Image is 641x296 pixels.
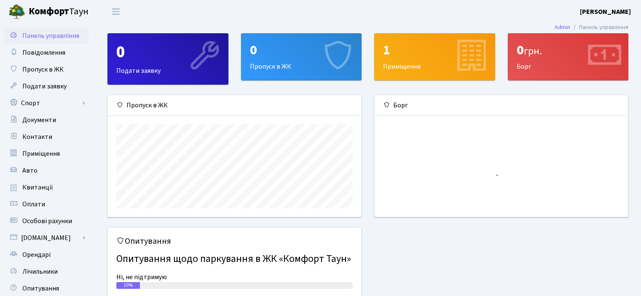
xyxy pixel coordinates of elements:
[116,272,353,282] div: Ні, не підтримую
[542,19,641,36] nav: breadcrumb
[22,65,64,74] span: Пропуск в ЖК
[241,33,362,80] a: 0Пропуск в ЖК
[8,3,25,20] img: logo.png
[116,250,353,269] h4: Опитування щодо паркування в ЖК «Комфорт Таун»
[22,132,52,141] span: Контакти
[22,166,38,175] span: Авто
[22,250,51,259] span: Орендарі
[22,267,58,276] span: Лічильники
[29,5,69,18] b: Комфорт
[250,42,353,58] div: 0
[4,61,89,78] a: Пропуск в ЖК
[508,34,628,80] div: Борг
[22,284,59,293] span: Опитування
[580,7,631,16] b: [PERSON_NAME]
[517,42,620,58] div: 0
[105,5,126,19] button: Переключити навігацію
[4,145,89,162] a: Приміщення
[116,42,220,62] div: 0
[22,200,45,209] span: Оплати
[107,33,228,85] a: 0Подати заявку
[22,149,60,158] span: Приміщення
[22,183,53,192] span: Квитанції
[29,5,89,19] span: Таун
[383,42,486,58] div: 1
[22,31,79,40] span: Панель управління
[4,246,89,263] a: Орендарі
[555,23,570,32] a: Admin
[580,7,631,17] a: [PERSON_NAME]
[108,95,361,116] div: Пропуск в ЖК
[4,213,89,229] a: Особові рахунки
[374,33,495,80] a: 1Приміщення
[4,44,89,61] a: Повідомлення
[108,34,228,84] div: Подати заявку
[22,82,67,91] span: Подати заявку
[22,216,72,226] span: Особові рахунки
[4,162,89,179] a: Авто
[4,263,89,280] a: Лічильники
[241,34,362,80] div: Пропуск в ЖК
[4,95,89,112] a: Спорт
[524,44,542,59] span: грн.
[4,179,89,196] a: Квитанції
[4,27,89,44] a: Панель управління
[375,95,628,116] div: Борг
[4,196,89,213] a: Оплати
[116,282,140,289] div: 10%
[4,78,89,95] a: Подати заявку
[570,23,628,32] li: Панель управління
[375,34,495,80] div: Приміщення
[116,236,353,246] h5: Опитування
[4,128,89,145] a: Контакти
[4,112,89,128] a: Документи
[22,48,65,57] span: Повідомлення
[4,229,89,246] a: [DOMAIN_NAME]
[22,115,56,125] span: Документи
